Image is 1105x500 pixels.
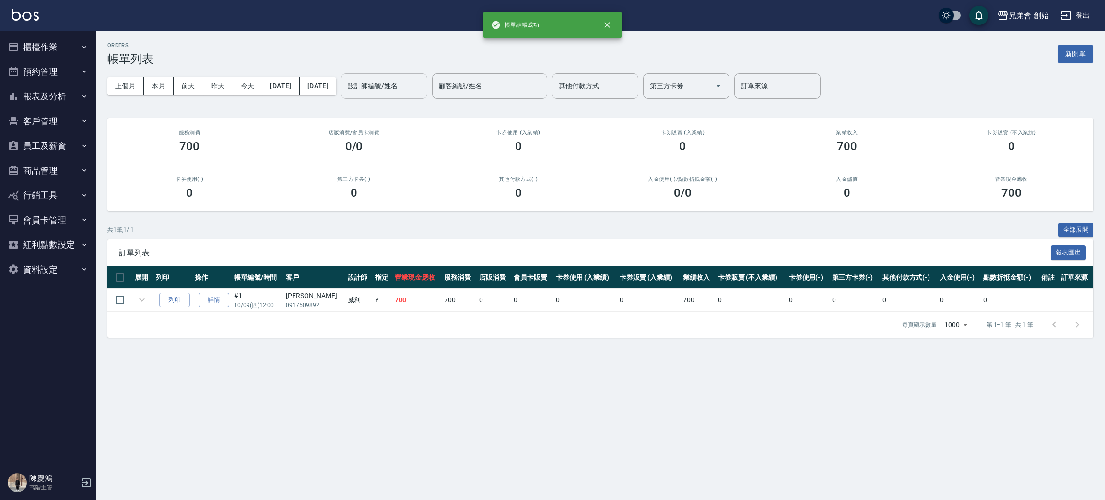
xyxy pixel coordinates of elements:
h3: 700 [837,140,857,153]
td: 700 [392,289,442,311]
th: 會員卡販賣 [511,266,553,289]
button: save [969,6,988,25]
button: 員工及薪資 [4,133,92,158]
td: 0 [617,289,681,311]
p: 每頁顯示數量 [902,321,937,329]
th: 服務消費 [442,266,476,289]
a: 報表匯出 [1051,248,1086,257]
button: close [597,14,618,36]
img: Person [8,473,27,492]
span: 訂單列表 [119,248,1051,258]
h2: 業績收入 [776,130,918,136]
h3: 700 [179,140,200,153]
th: 營業現金應收 [392,266,442,289]
div: 兄弟會 創始 [1009,10,1049,22]
button: 紅利點數設定 [4,232,92,257]
h2: 卡券販賣 (入業績) [612,130,753,136]
p: 共 1 筆, 1 / 1 [107,226,134,234]
a: 新開單 [1058,49,1093,58]
td: 0 [477,289,511,311]
span: 帳單結帳成功 [491,20,539,30]
button: 本月 [144,77,174,95]
h3: 帳單列表 [107,52,153,66]
button: 昨天 [203,77,233,95]
button: 前天 [174,77,203,95]
td: 0 [880,289,938,311]
button: 登出 [1057,7,1093,24]
div: 1000 [940,312,971,338]
button: 新開單 [1058,45,1093,63]
th: 客戶 [283,266,345,289]
button: 列印 [159,293,190,308]
p: 10/09 (四) 12:00 [234,301,282,310]
h2: 營業現金應收 [940,176,1082,182]
button: 客戶管理 [4,109,92,134]
a: 詳情 [199,293,229,308]
h2: 入金儲值 [776,176,918,182]
td: 0 [553,289,617,311]
td: 0 [938,289,981,311]
p: 第 1–1 筆 共 1 筆 [987,321,1033,329]
h3: 0 [515,140,522,153]
td: 0 [830,289,880,311]
h3: 0 /0 [674,186,692,200]
td: 700 [442,289,476,311]
th: 入金使用(-) [938,266,981,289]
h3: 0 [679,140,686,153]
h2: 卡券使用(-) [119,176,260,182]
th: 卡券販賣 (入業績) [617,266,681,289]
th: 點數折抵金額(-) [981,266,1039,289]
h3: 0 [844,186,850,200]
th: 卡券使用 (入業績) [553,266,617,289]
td: 0 [981,289,1039,311]
th: 第三方卡券(-) [830,266,880,289]
button: 預約管理 [4,60,92,84]
td: 0 [716,289,787,311]
button: [DATE] [262,77,299,95]
h3: 0 [1008,140,1015,153]
h2: 其他付款方式(-) [447,176,589,182]
h2: 入金使用(-) /點數折抵金額(-) [612,176,753,182]
th: 展開 [132,266,153,289]
button: 資料設定 [4,257,92,282]
button: 今天 [233,77,263,95]
th: 訂單來源 [1058,266,1093,289]
h3: 700 [1001,186,1022,200]
button: 行銷工具 [4,183,92,208]
button: 櫃檯作業 [4,35,92,60]
th: 卡券使用(-) [787,266,830,289]
th: 業績收入 [681,266,715,289]
th: 卡券販賣 (不入業績) [716,266,787,289]
p: 0917509892 [286,301,342,310]
h2: ORDERS [107,42,153,48]
th: 設計師 [345,266,373,289]
h2: 卡券使用 (入業績) [447,130,589,136]
button: [DATE] [300,77,336,95]
th: 操作 [192,266,231,289]
td: 威利 [345,289,373,311]
button: 上個月 [107,77,144,95]
h3: 0 [186,186,193,200]
th: 帳單編號/時間 [232,266,284,289]
td: 0 [787,289,830,311]
img: Logo [12,9,39,21]
th: 列印 [153,266,192,289]
h2: 第三方卡券(-) [283,176,425,182]
button: 全部展開 [1058,223,1094,238]
td: #1 [232,289,284,311]
h3: 服務消費 [119,130,260,136]
th: 其他付款方式(-) [880,266,938,289]
th: 備註 [1039,266,1059,289]
button: 報表及分析 [4,84,92,109]
h3: 0 [515,186,522,200]
p: 高階主管 [29,483,78,492]
h2: 店販消費 /會員卡消費 [283,130,425,136]
button: 會員卡管理 [4,208,92,233]
h3: 0/0 [345,140,363,153]
td: 700 [681,289,715,311]
th: 店販消費 [477,266,511,289]
button: 兄弟會 創始 [993,6,1053,25]
h3: 0 [351,186,357,200]
h5: 陳慶鴻 [29,474,78,483]
button: Open [711,78,726,94]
